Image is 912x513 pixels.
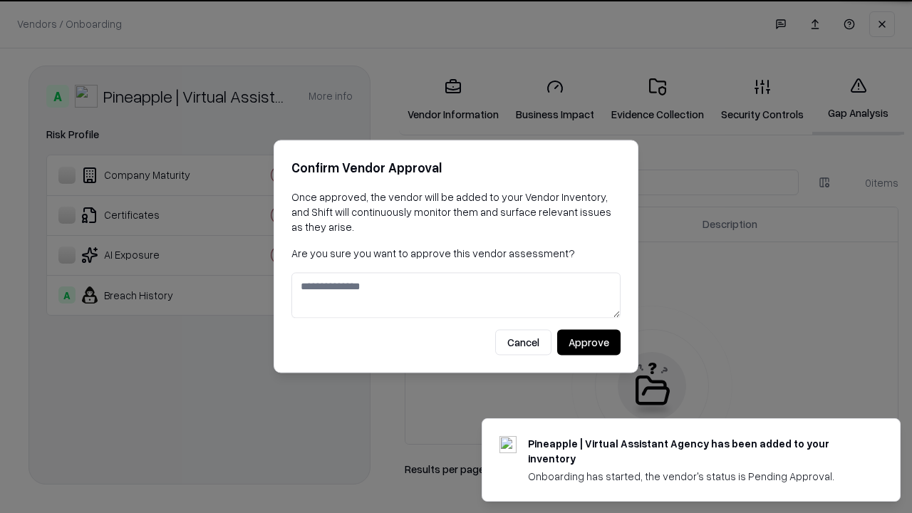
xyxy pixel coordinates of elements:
p: Once approved, the vendor will be added to your Vendor Inventory, and Shift will continuously mon... [291,190,621,234]
button: Approve [557,330,621,356]
button: Cancel [495,330,551,356]
h2: Confirm Vendor Approval [291,157,621,178]
div: Pineapple | Virtual Assistant Agency has been added to your inventory [528,436,866,466]
img: trypineapple.com [499,436,517,453]
div: Onboarding has started, the vendor's status is Pending Approval. [528,469,866,484]
p: Are you sure you want to approve this vendor assessment? [291,246,621,261]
